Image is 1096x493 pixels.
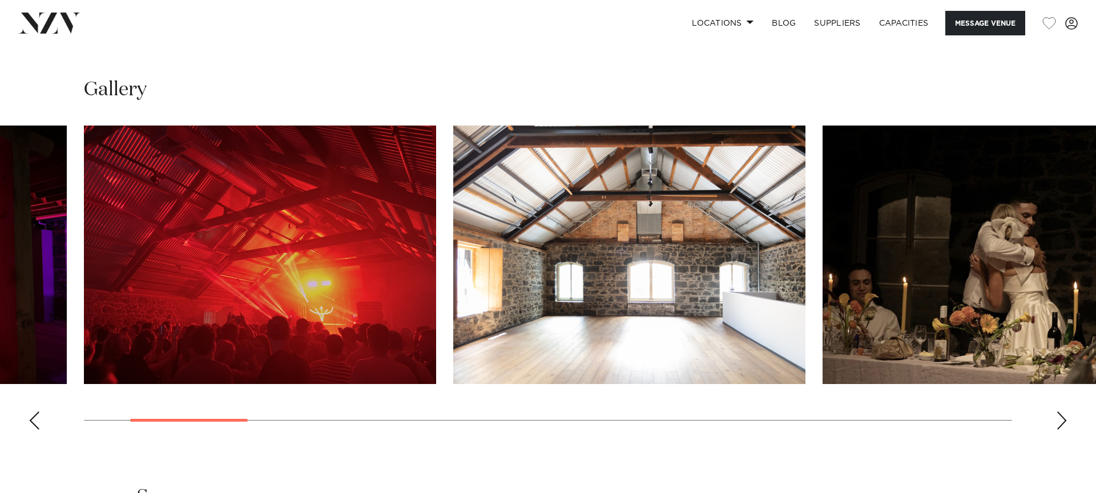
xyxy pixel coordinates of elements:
swiper-slide: 3 / 20 [453,126,805,384]
a: Capacities [870,11,938,35]
h2: Gallery [84,77,147,103]
button: Message Venue [945,11,1025,35]
a: SUPPLIERS [805,11,869,35]
img: nzv-logo.png [18,13,80,33]
a: Locations [683,11,763,35]
swiper-slide: 2 / 20 [84,126,436,384]
a: BLOG [763,11,805,35]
